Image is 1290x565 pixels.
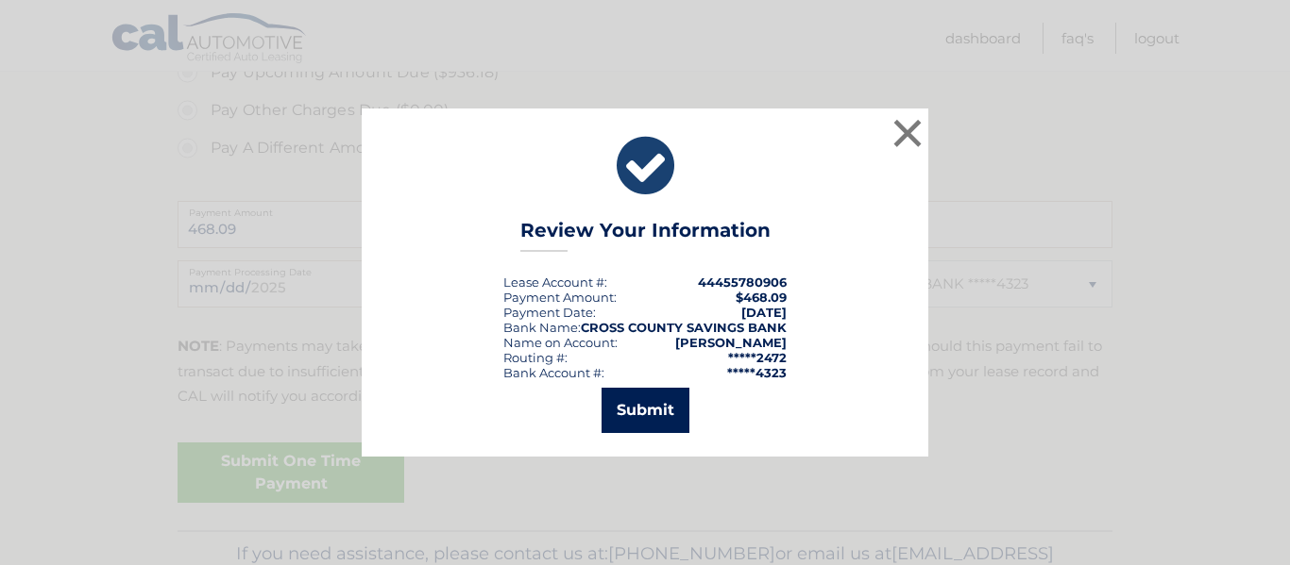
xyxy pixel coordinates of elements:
h3: Review Your Information [520,219,771,252]
span: $468.09 [736,290,787,305]
button: × [889,114,926,152]
div: Bank Name: [503,320,581,335]
span: Payment Date [503,305,593,320]
strong: 44455780906 [698,274,787,290]
div: Payment Amount: [503,290,617,305]
strong: CROSS COUNTY SAVINGS BANK [581,320,787,335]
button: Submit [602,388,689,433]
span: [DATE] [741,305,787,320]
strong: [PERSON_NAME] [675,335,787,350]
div: : [503,305,596,320]
div: Name on Account: [503,335,618,350]
div: Bank Account #: [503,365,604,380]
div: Lease Account #: [503,274,607,290]
div: Routing #: [503,350,568,365]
